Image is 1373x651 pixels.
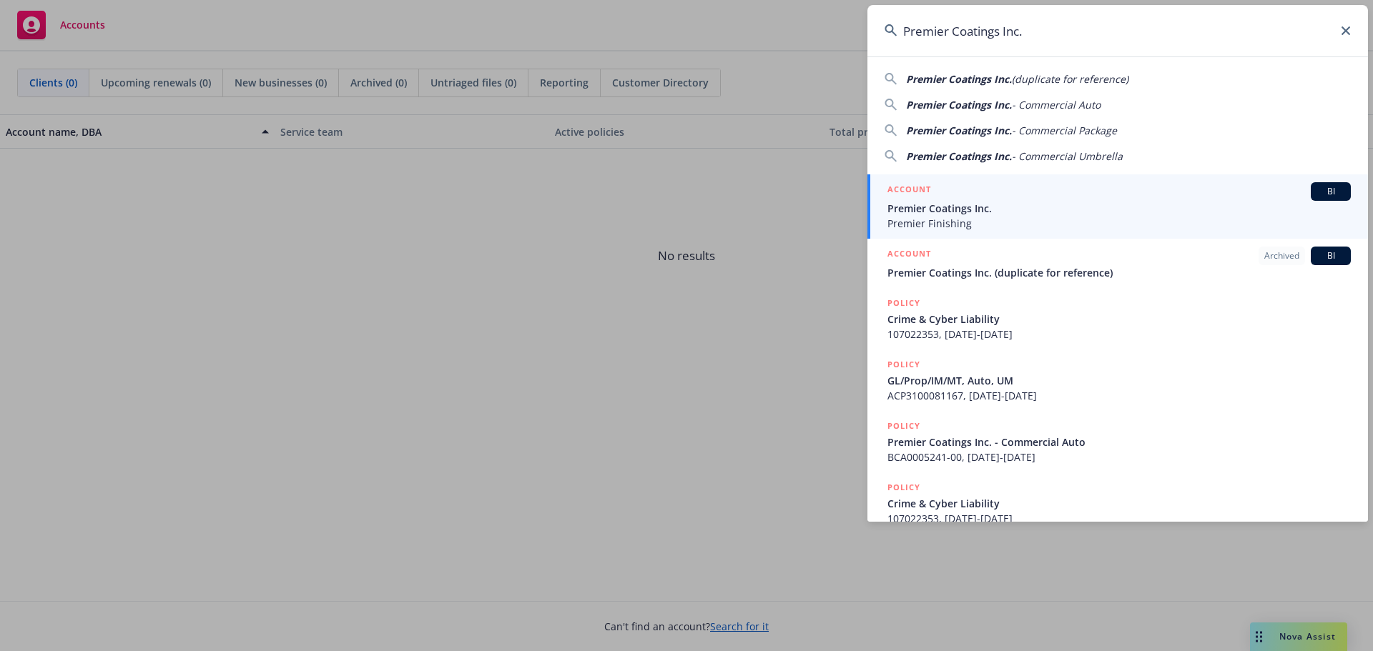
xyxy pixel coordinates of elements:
[887,419,920,433] h5: POLICY
[887,449,1351,464] span: BCA0005241-00, [DATE]-[DATE]
[906,98,1012,111] span: Premier Coatings Inc.
[867,239,1368,288] a: ACCOUNTArchivedBIPremier Coatings Inc. (duplicate for reference)
[887,511,1351,526] span: 107022353, [DATE]-[DATE]
[867,472,1368,534] a: POLICYCrime & Cyber Liability107022353, [DATE]-[DATE]
[887,312,1351,327] span: Crime & Cyber Liability
[887,201,1351,216] span: Premier Coatings Inc.
[906,124,1012,137] span: Premier Coatings Inc.
[1317,249,1345,262] span: BI
[887,182,931,199] h5: ACCOUNT
[906,149,1012,163] span: Premier Coatings Inc.
[1012,149,1123,163] span: - Commercial Umbrella
[867,5,1368,56] input: Search...
[887,327,1351,342] span: 107022353, [DATE]-[DATE]
[1264,249,1299,262] span: Archived
[1317,185,1345,198] span: BI
[867,288,1368,349] a: POLICYCrime & Cyber Liability107022353, [DATE]-[DATE]
[906,72,1012,86] span: Premier Coatings Inc.
[887,388,1351,403] span: ACP3100081167, [DATE]-[DATE]
[887,373,1351,388] span: GL/Prop/IM/MT, Auto, UM
[1012,72,1128,86] span: (duplicate for reference)
[887,434,1351,449] span: Premier Coatings Inc. - Commercial Auto
[867,411,1368,472] a: POLICYPremier Coatings Inc. - Commercial AutoBCA0005241-00, [DATE]-[DATE]
[887,216,1351,231] span: Premier Finishing
[1012,124,1117,137] span: - Commercial Package
[887,247,931,264] h5: ACCOUNT
[1012,98,1101,111] span: - Commercial Auto
[887,480,920,495] h5: POLICY
[887,265,1351,280] span: Premier Coatings Inc. (duplicate for reference)
[887,496,1351,511] span: Crime & Cyber Liability
[867,349,1368,411] a: POLICYGL/Prop/IM/MT, Auto, UMACP3100081167, [DATE]-[DATE]
[887,357,920,372] h5: POLICY
[867,174,1368,239] a: ACCOUNTBIPremier Coatings Inc.Premier Finishing
[887,296,920,310] h5: POLICY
